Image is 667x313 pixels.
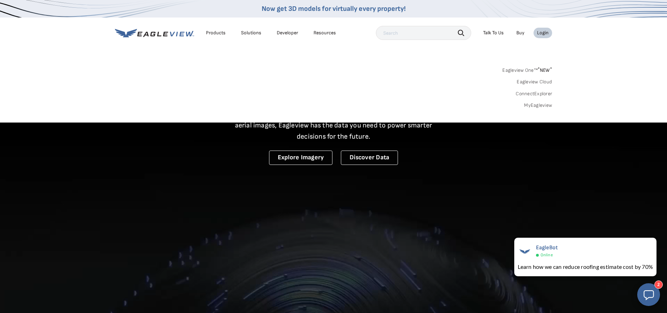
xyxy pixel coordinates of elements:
[262,5,406,13] a: Now get 3D models for virtually every property!
[637,283,660,306] button: Open chat window
[518,263,653,271] div: Learn how we can reduce roofing estimate cost by 70%
[376,26,471,40] input: Search
[524,102,552,109] a: MyEagleview
[277,30,298,36] a: Developer
[654,280,663,289] div: 2
[483,30,504,36] div: Talk To Us
[269,151,333,165] a: Explore Imagery
[537,30,549,36] div: Login
[536,244,558,251] span: EagleBot
[518,244,532,258] img: EagleBot
[341,151,398,165] a: Discover Data
[517,79,552,85] a: Eagleview Cloud
[502,65,552,73] a: Eagleview One™*NEW*
[541,252,553,258] span: Online
[538,67,552,73] span: NEW
[241,30,261,36] div: Solutions
[206,30,226,36] div: Products
[516,91,552,97] a: ConnectExplorer
[314,30,336,36] div: Resources
[516,30,524,36] a: Buy
[226,109,441,142] p: A new era starts here. Built on more than 3.5 billion high-resolution aerial images, Eagleview ha...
